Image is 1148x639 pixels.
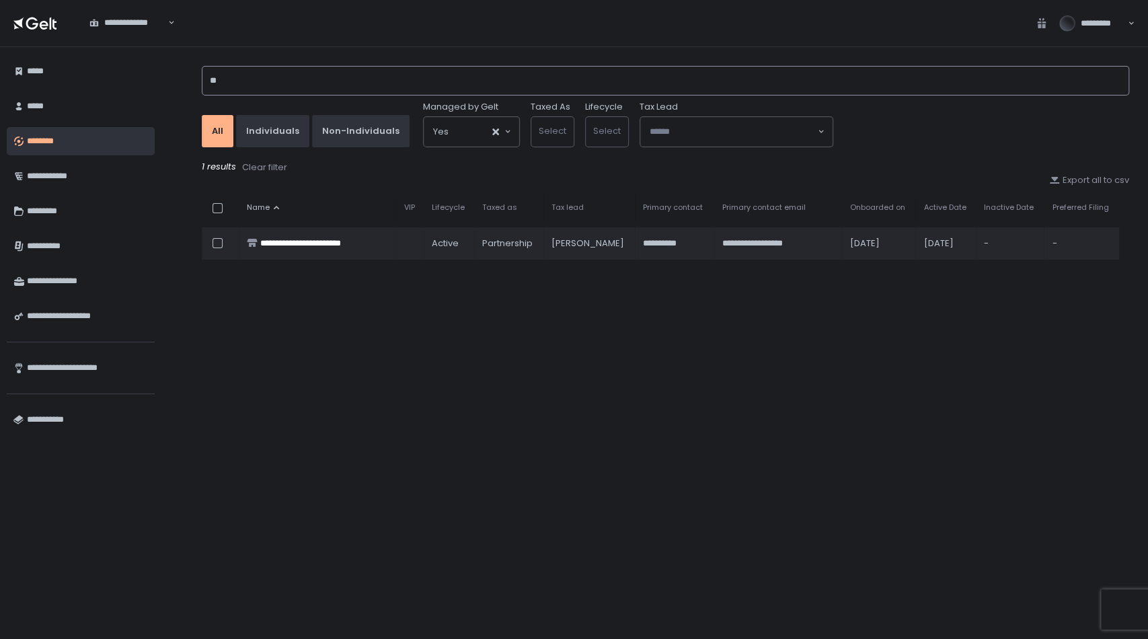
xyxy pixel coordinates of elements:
span: Yes [433,125,449,139]
div: Search for option [640,117,833,147]
div: [DATE] [850,237,907,250]
span: Primary contact email [722,202,806,213]
span: Tax Lead [640,101,678,113]
div: [PERSON_NAME] [551,237,627,250]
div: Clear filter [242,161,287,174]
input: Search for option [650,125,816,139]
button: Individuals [236,115,309,147]
button: Non-Individuals [312,115,410,147]
div: - [984,237,1036,250]
span: Tax lead [551,202,584,213]
button: Clear filter [241,161,288,174]
span: Taxed as [482,202,517,213]
div: Search for option [424,117,519,147]
div: 1 results [202,161,1129,174]
div: - [1052,237,1111,250]
span: Select [539,124,566,137]
label: Taxed As [531,101,570,113]
span: active [432,237,459,250]
span: Onboarded on [850,202,905,213]
button: Clear Selected [492,128,499,135]
div: Individuals [246,125,299,137]
span: Primary contact [643,202,703,213]
div: [DATE] [923,237,968,250]
input: Search for option [449,125,491,139]
div: All [212,125,223,137]
button: Export all to csv [1049,174,1129,186]
div: Non-Individuals [322,125,399,137]
span: Preferred Filing [1052,202,1108,213]
div: Partnership [482,237,535,250]
span: Managed by Gelt [423,101,498,113]
span: Active Date [923,202,966,213]
span: Select [593,124,621,137]
input: Search for option [89,29,167,42]
span: Name [247,202,270,213]
span: Inactive Date [984,202,1034,213]
div: Search for option [81,9,175,37]
span: VIP [404,202,415,213]
span: Lifecycle [432,202,465,213]
button: All [202,115,233,147]
label: Lifecycle [585,101,623,113]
